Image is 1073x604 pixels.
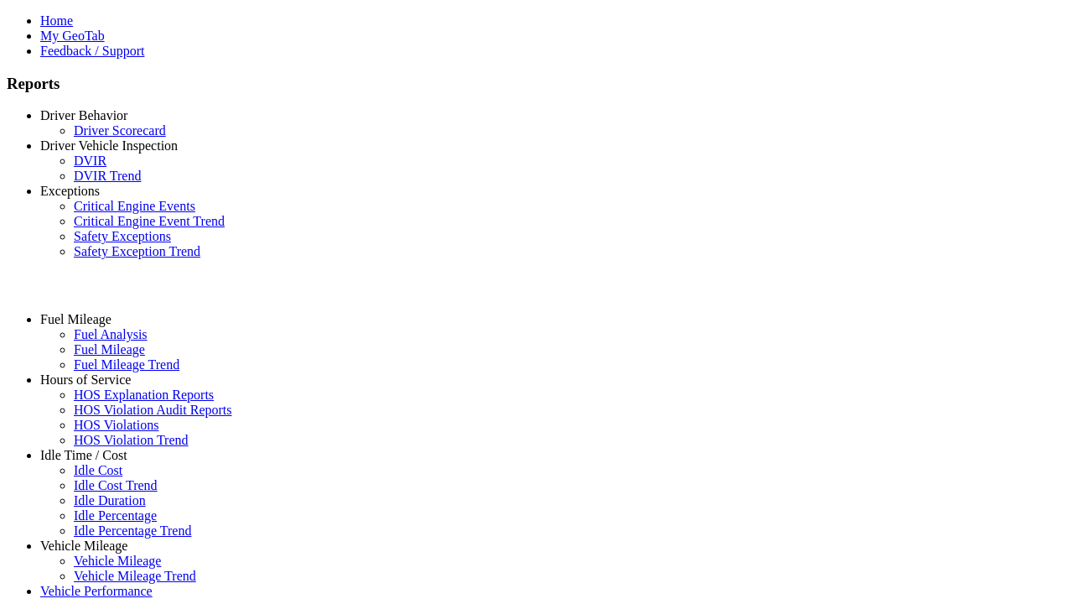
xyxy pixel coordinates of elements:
a: Driver Vehicle Inspection [40,138,178,153]
a: Vehicle Performance [40,584,153,598]
a: HOS Violation Audit Reports [74,403,232,417]
a: Idle Cost Trend [74,478,158,492]
a: Fuel Mileage Trend [74,357,179,372]
a: Critical Engine Event Trend [74,214,225,228]
a: Exceptions [40,184,100,198]
a: Critical Engine Events [74,199,195,213]
a: Fuel Analysis [74,327,148,341]
a: Driver Scorecard [74,123,166,138]
a: Driver Behavior [40,108,127,122]
a: Vehicle Mileage [40,539,127,553]
a: Idle Percentage Trend [74,523,191,538]
a: Fuel Mileage [74,342,145,357]
a: My GeoTab [40,29,105,43]
a: DVIR Trend [74,169,141,183]
a: Feedback / Support [40,44,144,58]
a: Idle Time / Cost [40,448,127,462]
a: Fuel Mileage [40,312,111,326]
a: HOS Explanation Reports [74,388,214,402]
a: Vehicle Mileage Trend [74,569,196,583]
a: DVIR [74,154,106,168]
a: Hours of Service [40,372,131,387]
a: Idle Duration [74,493,146,508]
a: Home [40,13,73,28]
a: Idle Cost [74,463,122,477]
a: HOS Violations [74,418,158,432]
a: Vehicle Mileage [74,554,161,568]
a: Safety Exception Trend [74,244,200,258]
a: Idle Percentage [74,508,157,523]
a: HOS Violation Trend [74,433,189,447]
a: Safety Exceptions [74,229,171,243]
h3: Reports [7,75,1066,93]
